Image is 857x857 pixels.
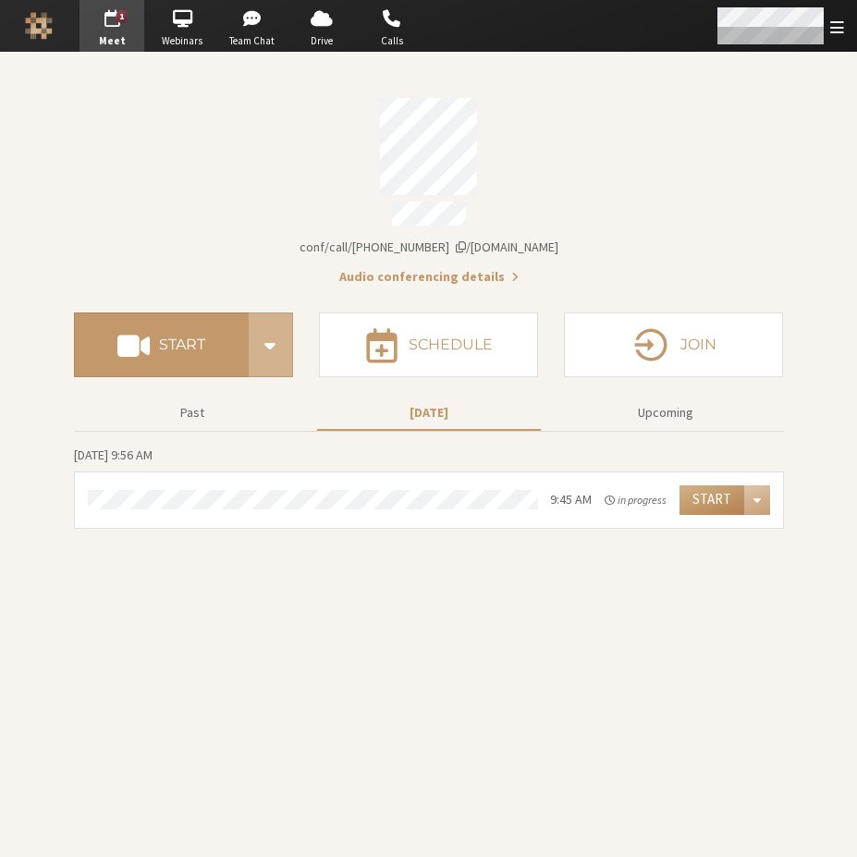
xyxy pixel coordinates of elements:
[550,490,592,509] div: 9:45 AM
[317,397,541,429] button: [DATE]
[249,312,293,377] div: Start conference options
[339,267,519,287] button: Audio conferencing details
[300,238,558,257] button: Copy my meeting room linkCopy my meeting room link
[319,312,538,377] button: Schedule
[679,485,744,515] button: Start
[74,312,249,377] button: Start
[554,397,777,429] button: Upcoming
[159,337,205,352] h4: Start
[605,492,667,508] em: in progress
[811,809,843,844] iframe: Chat
[116,10,129,23] div: 1
[360,33,424,49] span: Calls
[25,12,53,40] img: Iotum
[289,33,354,49] span: Drive
[150,33,214,49] span: Webinars
[80,33,144,49] span: Meet
[220,33,285,49] span: Team Chat
[564,312,783,377] button: Join
[74,445,784,529] section: Today's Meetings
[409,337,493,352] h4: Schedule
[744,485,770,515] div: Open menu
[74,85,784,287] section: Account details
[680,337,716,352] h4: Join
[74,447,153,463] span: [DATE] 9:56 AM
[80,397,304,429] button: Past
[300,239,558,255] span: Copy my meeting room link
